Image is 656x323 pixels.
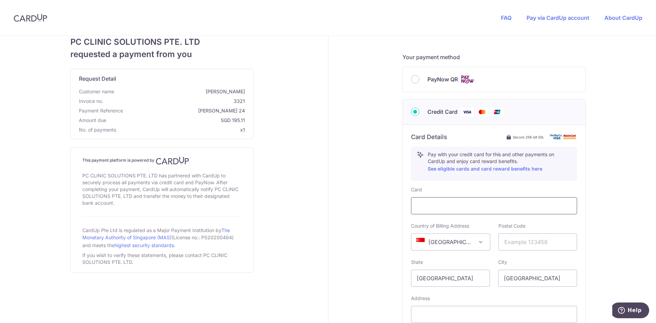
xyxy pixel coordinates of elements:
[417,202,571,210] iframe: Secure card payment input frame
[475,108,489,116] img: Mastercard
[498,233,577,251] input: Example 123456
[240,127,245,133] span: x1
[82,171,242,208] div: PC CLINIC SOLUTIONS PTE. LTD has partnered with CardUp to securely process all payments via credi...
[550,134,577,140] img: card secure
[114,242,174,248] a: highest security standards
[427,108,457,116] span: Credit Card
[117,88,245,95] span: [PERSON_NAME]
[411,234,490,250] span: Singapore
[79,98,103,105] span: Invoice no.
[527,14,589,21] a: Pay via CardUp account
[70,48,254,60] span: requested a payment from you
[498,223,525,229] label: Postal Code
[79,108,123,113] span: translation missing: en.payment_reference
[411,108,577,116] div: Credit Card Visa Mastercard Union Pay
[604,14,642,21] a: About CardUp
[513,134,544,140] span: Secure 256-bit SSL
[427,75,458,83] span: PayNow QR
[109,117,245,124] span: SGD 195.11
[490,108,504,116] img: Union Pay
[498,259,507,266] label: City
[411,75,577,84] div: PayNow QR Cards logo
[156,157,189,165] img: CardUp
[461,75,474,84] img: Cards logo
[79,88,114,95] span: Customer name
[79,75,116,82] span: translation missing: en.request_detail
[411,133,447,141] h6: Card Details
[79,126,116,133] span: No. of payments
[14,14,47,22] img: CardUp
[82,225,242,251] div: CardUp Pte Ltd is regulated as a Major Payment Institution by (License no.: PS20200484) and meets...
[79,117,106,124] span: Amount due
[402,53,586,61] h5: Your payment method
[411,233,490,251] span: Singapore
[460,108,474,116] img: Visa
[106,98,245,105] span: 3321
[428,151,571,173] p: Pay with your credit card for this and other payments on CardUp and enjoy card reward benefits.
[411,186,422,193] label: Card
[70,36,254,48] span: PC CLINIC SOLUTIONS PTE. LTD
[82,251,242,267] div: If you wish to verify these statements, please contact PC CLINIC SOLUTIONS PTE. LTD.
[411,223,469,229] label: Country of Billing Address
[612,302,649,320] iframe: Opens a widget where you can find more information
[82,157,242,165] h4: This payment platform is powered by
[501,14,511,21] a: FAQ
[411,295,430,302] label: Address
[411,259,423,266] label: State
[428,166,542,172] a: See eligible cards and card reward benefits here
[126,107,245,114] span: [PERSON_NAME] 24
